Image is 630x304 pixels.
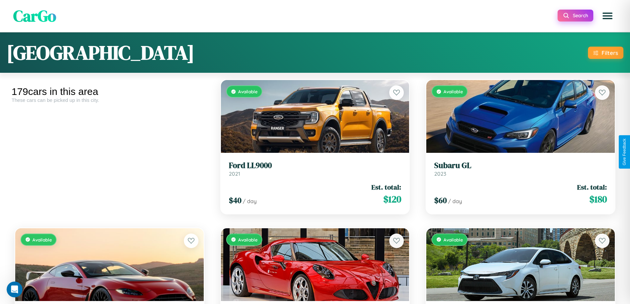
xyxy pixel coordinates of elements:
span: Available [238,89,258,94]
span: / day [448,198,462,204]
span: $ 40 [229,195,241,206]
a: Ford LL90002021 [229,161,401,177]
span: Est. total: [371,182,401,192]
button: Filters [588,47,623,59]
button: Open menu [598,7,617,25]
span: $ 120 [383,193,401,206]
span: Available [238,237,258,242]
span: / day [243,198,257,204]
span: 2021 [229,170,240,177]
button: Search [558,10,593,22]
span: $ 180 [589,193,607,206]
h3: Subaru GL [434,161,607,170]
span: Available [443,89,463,94]
div: These cars can be picked up in this city. [12,97,207,103]
span: Available [443,237,463,242]
span: Search [573,13,588,19]
div: 179 cars in this area [12,86,207,97]
iframe: Intercom live chat [7,282,22,297]
span: $ 60 [434,195,447,206]
span: CarGo [13,5,56,27]
h3: Ford LL9000 [229,161,401,170]
h1: [GEOGRAPHIC_DATA] [7,39,194,66]
a: Subaru GL2023 [434,161,607,177]
span: Available [32,237,52,242]
span: Est. total: [577,182,607,192]
span: 2023 [434,170,446,177]
div: Filters [602,49,618,56]
div: Give Feedback [622,139,627,165]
